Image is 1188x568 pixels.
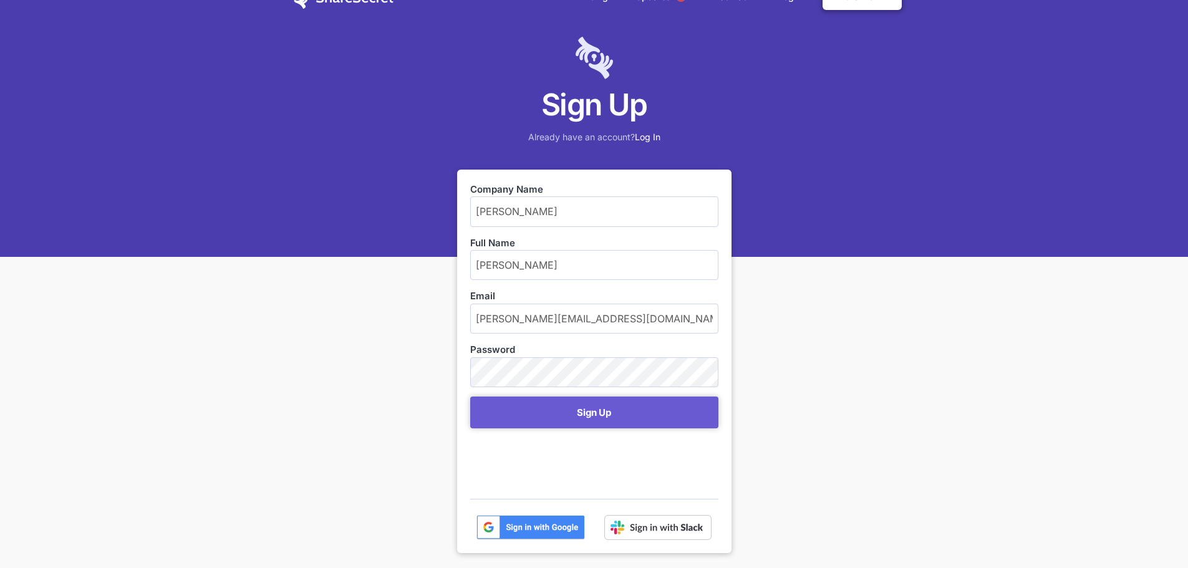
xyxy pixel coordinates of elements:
button: Sign Up [470,397,718,428]
label: Email [470,289,718,303]
img: Sign in with Slack [604,515,712,540]
iframe: Drift Widget Chat Controller [1126,506,1173,553]
img: btn_google_signin_dark_normal_web@2x-02e5a4921c5dab0481f19210d7229f84a41d9f18e5bdafae021273015eeb... [476,515,585,540]
label: Password [470,343,515,357]
label: Full Name [470,236,718,250]
iframe: reCAPTCHA [470,435,660,483]
img: logo-lt-purple-60x68@2x-c671a683ea72a1d466fb5d642181eefbee81c4e10ba9aed56c8e1d7e762e8086.png [576,37,613,79]
label: Company Name [470,183,718,196]
a: Log In [635,132,660,142]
